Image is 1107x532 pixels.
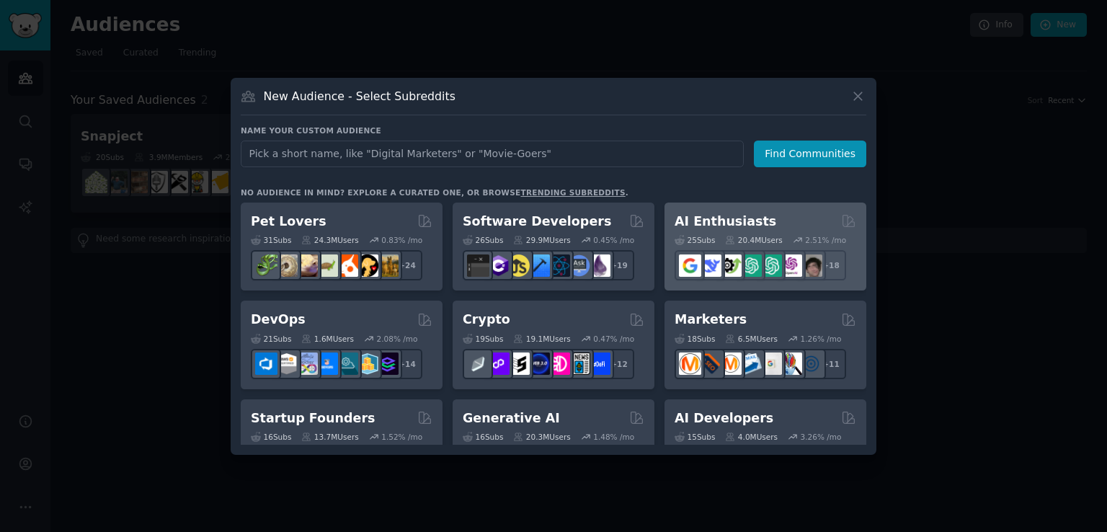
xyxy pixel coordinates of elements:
img: GoogleGeminiAI [679,254,701,277]
div: + 12 [604,349,634,379]
img: AWS_Certified_Experts [275,353,298,375]
img: defiblockchain [548,353,570,375]
img: learnjavascript [507,254,530,277]
div: 16 Sub s [251,432,291,442]
h2: AI Enthusiasts [675,213,776,231]
input: Pick a short name, like "Digital Marketers" or "Movie-Goers" [241,141,744,167]
img: AItoolsCatalog [719,254,742,277]
div: 2.51 % /mo [805,235,846,245]
img: DevOpsLinks [316,353,338,375]
div: 19.1M Users [513,334,570,344]
div: 15 Sub s [675,432,715,442]
button: Find Communities [754,141,866,167]
div: 20.4M Users [725,235,782,245]
img: 0xPolygon [487,353,510,375]
div: 0.45 % /mo [593,235,634,245]
img: AskComputerScience [568,254,590,277]
img: content_marketing [679,353,701,375]
div: + 18 [816,250,846,280]
div: + 14 [392,349,422,379]
div: No audience in mind? Explore a curated one, or browse . [241,187,628,198]
div: + 19 [604,250,634,280]
div: 24.3M Users [301,235,358,245]
div: 1.26 % /mo [801,334,842,344]
div: + 11 [816,349,846,379]
div: 2.08 % /mo [377,334,418,344]
div: 0.47 % /mo [593,334,634,344]
img: CryptoNews [568,353,590,375]
img: herpetology [255,254,277,277]
img: chatgpt_prompts_ [760,254,782,277]
img: software [467,254,489,277]
h2: Startup Founders [251,409,375,427]
h3: Name your custom audience [241,125,866,136]
img: csharp [487,254,510,277]
div: 1.6M Users [301,334,354,344]
div: 19 Sub s [463,334,503,344]
img: cockatiel [336,254,358,277]
h3: New Audience - Select Subreddits [264,89,455,104]
div: 4.0M Users [725,432,778,442]
img: reactnative [548,254,570,277]
div: 20.3M Users [513,432,570,442]
div: 31 Sub s [251,235,291,245]
div: 26 Sub s [463,235,503,245]
img: turtle [316,254,338,277]
h2: Generative AI [463,409,560,427]
img: platformengineering [336,353,358,375]
div: 29.9M Users [513,235,570,245]
img: ballpython [275,254,298,277]
img: ArtificalIntelligence [800,254,822,277]
img: defi_ [588,353,610,375]
div: 13.7M Users [301,432,358,442]
div: 18 Sub s [675,334,715,344]
a: trending subreddits [520,188,625,197]
h2: Pet Lovers [251,213,326,231]
img: PlatformEngineers [376,353,399,375]
div: 1.48 % /mo [593,432,634,442]
img: bigseo [699,353,721,375]
img: MarketingResearch [780,353,802,375]
h2: Crypto [463,311,510,329]
img: Emailmarketing [739,353,762,375]
img: Docker_DevOps [295,353,318,375]
img: OnlineMarketing [800,353,822,375]
img: web3 [528,353,550,375]
img: OpenAIDev [780,254,802,277]
div: 25 Sub s [675,235,715,245]
div: + 24 [392,250,422,280]
img: iOSProgramming [528,254,550,277]
h2: AI Developers [675,409,773,427]
div: 1.52 % /mo [381,432,422,442]
img: dogbreed [376,254,399,277]
img: elixir [588,254,610,277]
h2: DevOps [251,311,306,329]
img: DeepSeek [699,254,721,277]
img: googleads [760,353,782,375]
img: azuredevops [255,353,277,375]
h2: Marketers [675,311,747,329]
div: 21 Sub s [251,334,291,344]
h2: Software Developers [463,213,611,231]
div: 0.83 % /mo [381,235,422,245]
img: ethfinance [467,353,489,375]
img: chatgpt_promptDesign [739,254,762,277]
img: ethstaker [507,353,530,375]
div: 6.5M Users [725,334,778,344]
img: AskMarketing [719,353,742,375]
img: aws_cdk [356,353,378,375]
img: PetAdvice [356,254,378,277]
img: leopardgeckos [295,254,318,277]
div: 16 Sub s [463,432,503,442]
div: 3.26 % /mo [801,432,842,442]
